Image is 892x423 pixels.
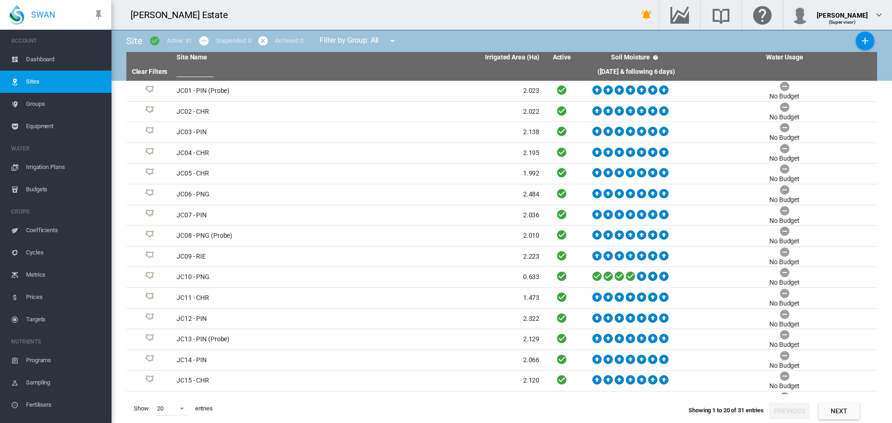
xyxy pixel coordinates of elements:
md-icon: icon-pin [93,9,104,20]
span: Groups [26,93,104,115]
img: 1.svg [144,85,155,97]
img: SWAN-Landscape-Logo-Colour-drop.png [9,5,24,25]
div: Site Id: 25251 [130,209,169,221]
span: Sites [26,71,104,93]
span: Cycles [26,241,104,264]
td: 2.022 [358,102,544,122]
span: NUTRIENTS [11,334,104,349]
img: 1.svg [144,230,155,241]
td: JC13 - PIN (Probe) [173,329,358,350]
div: No Budget [769,278,800,287]
div: Site Id: 25243 [130,127,169,138]
td: JC11 - CHR [173,288,358,308]
div: Filter by Group: All [313,32,405,50]
td: JC07 - PIN [173,205,358,226]
tr: Site Id: 25265 JC16 - PIN 1.995 No Budget [126,391,877,412]
span: Targets [26,308,104,331]
span: ACCOUNT [11,33,104,48]
div: Active: 31 [167,37,192,45]
span: Prices [26,286,104,308]
img: 1.svg [144,106,155,117]
div: No Budget [769,113,800,122]
td: 2.066 [358,350,544,371]
td: JC09 - RIE [173,247,358,267]
img: 1.svg [144,209,155,221]
tr: Site Id: 25253 JC08 - PNG (Probe) 2.010 No Budget [126,226,877,247]
span: Fertilisers [26,394,104,416]
button: Previous [769,403,810,419]
td: JC16 - PIN [173,391,358,412]
md-icon: Click here for help [751,9,774,20]
button: icon-bell-ring [637,6,656,24]
div: Site Id: 25264 [130,375,169,386]
img: 1.svg [144,127,155,138]
md-icon: Go to the Data Hub [669,9,691,20]
div: No Budget [769,237,800,246]
td: 2.023 [358,81,544,101]
div: No Budget [769,154,800,163]
th: Site Name [173,52,358,63]
div: No Budget [769,382,800,391]
div: Site Id: 25255 [130,251,169,262]
span: Site [126,35,143,46]
td: 2.322 [358,309,544,329]
td: 2.138 [358,122,544,143]
th: Soil Moisture [580,52,692,63]
img: 1.svg [144,375,155,386]
td: 0.633 [358,267,544,287]
img: 1.svg [144,168,155,179]
div: Suspended: 0 [216,37,251,45]
div: Archived: 0 [275,37,303,45]
td: JC04 - CHR [173,143,358,163]
td: JC03 - PIN [173,122,358,143]
md-icon: icon-checkbox-marked-circle [149,35,160,46]
div: Site Id: 25241 [130,106,169,117]
button: Add New Site, define start date [856,32,874,50]
div: [PERSON_NAME] [817,7,868,16]
td: 1.992 [358,163,544,184]
th: ([DATE] & following 6 days) [580,63,692,81]
div: No Budget [769,258,800,267]
img: 1.svg [144,355,155,366]
img: 1.svg [144,272,155,283]
tr: Site Id: 25245 JC04 - CHR 2.195 No Budget [126,143,877,164]
md-icon: icon-bell-ring [641,9,652,20]
td: JC08 - PNG (Probe) [173,226,358,246]
tr: Site Id: 25259 JC11 - CHR 1.473 No Budget [126,288,877,309]
div: Site Id: 25263 [130,355,169,366]
div: No Budget [769,299,800,308]
img: 1.svg [144,293,155,304]
tr: Site Id: 25255 JC09 - RIE 2.223 No Budget [126,247,877,267]
td: JC12 - PIN [173,309,358,329]
span: Programs [26,349,104,371]
tr: Site Id: 25262 JC13 - PIN (Probe) 2.129 No Budget [126,329,877,350]
td: JC05 - CHR [173,163,358,184]
md-icon: icon-chevron-down [873,9,885,20]
span: Equipment [26,115,104,137]
tr: Site Id: 25261 JC12 - PIN 2.322 No Budget [126,309,877,330]
span: Irrigation Plans [26,156,104,178]
th: Active [543,52,580,63]
span: (Supervisor) [829,20,856,25]
td: 2.195 [358,143,544,163]
md-icon: icon-minus-circle [198,35,210,46]
div: Site Id: 25249 [130,189,169,200]
span: Dashboard [26,48,104,71]
div: Site Id: 25247 [130,168,169,179]
div: 20 [157,405,164,412]
span: Coefficients [26,219,104,241]
td: JC06 - PNG [173,184,358,205]
td: 1.473 [358,288,544,308]
md-icon: icon-plus [859,35,871,46]
div: No Budget [769,195,800,205]
div: Site Id: 25253 [130,230,169,241]
td: JC15 - CHR [173,371,358,391]
span: Metrics [26,264,104,286]
img: 1.svg [144,251,155,262]
div: No Budget [769,175,800,184]
span: SWAN [31,9,55,20]
button: icon-menu-down [383,32,402,50]
img: 1.svg [144,189,155,200]
span: WATER [11,141,104,156]
div: Site Id: 25245 [130,148,169,159]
